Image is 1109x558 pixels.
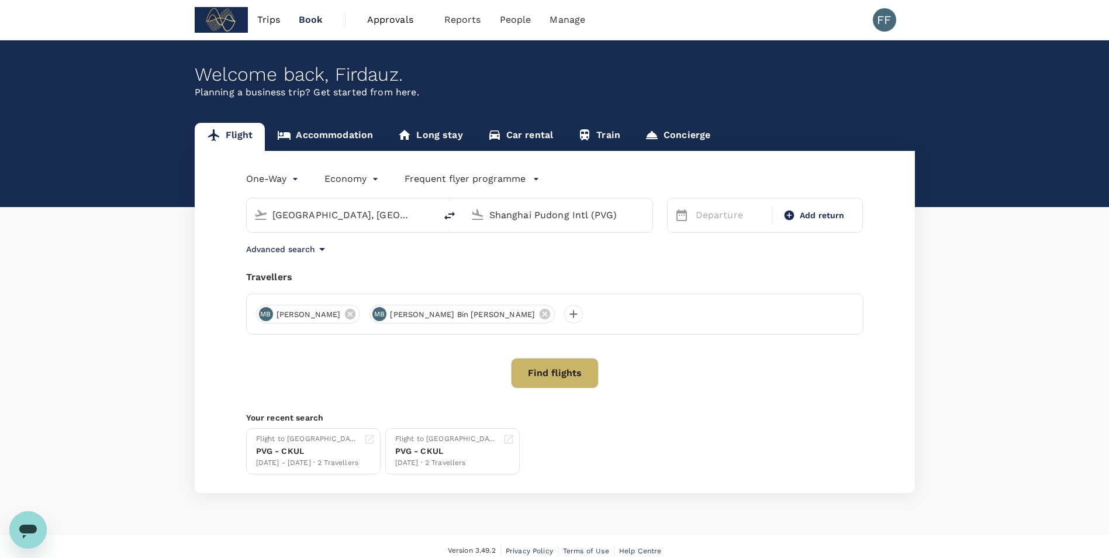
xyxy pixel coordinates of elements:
div: PVG - CKUL [395,445,498,457]
p: Your recent search [246,412,863,423]
a: Long stay [385,123,475,151]
iframe: Button to launch messaging window [9,511,47,549]
button: Frequent flyer programme [405,172,540,186]
div: MB [259,307,273,321]
img: Subdimension Pte Ltd [195,7,248,33]
div: One-Way [246,170,301,188]
div: Flight to [GEOGRAPHIC_DATA] [256,433,359,445]
span: Privacy Policy [506,547,553,555]
div: FF [873,8,896,32]
p: Advanced search [246,243,315,255]
input: Depart from [272,206,411,224]
button: delete [436,202,464,230]
span: [PERSON_NAME] [270,309,348,321]
input: Going to [489,206,628,224]
div: MB[PERSON_NAME] Bin [PERSON_NAME] [369,305,555,323]
p: Frequent flyer programme [405,172,526,186]
button: Open [644,213,647,216]
span: Trips [257,13,280,27]
a: Flight [195,123,265,151]
a: Help Centre [619,545,662,557]
div: MB[PERSON_NAME] [256,305,361,323]
div: Welcome back , Firdauz . [195,64,915,85]
p: Planning a business trip? Get started from here. [195,85,915,99]
div: Flight to [GEOGRAPHIC_DATA] [395,433,498,445]
div: Economy [324,170,381,188]
div: [DATE] - [DATE] · 2 Travellers [256,457,359,469]
span: Manage [550,13,585,27]
div: MB [372,307,386,321]
a: Privacy Policy [506,545,553,557]
div: PVG - CKUL [256,445,359,457]
button: Advanced search [246,242,329,256]
span: Terms of Use [563,547,609,555]
div: [DATE] · 2 Travellers [395,457,498,469]
span: Approvals [367,13,426,27]
span: Help Centre [619,547,662,555]
span: [PERSON_NAME] Bin [PERSON_NAME] [383,309,542,321]
p: Departure [696,208,765,222]
span: Add return [800,209,845,222]
button: Find flights [511,358,599,388]
a: Train [565,123,633,151]
span: Reports [444,13,481,27]
span: Book [299,13,323,27]
span: People [500,13,531,27]
a: Concierge [633,123,723,151]
a: Terms of Use [563,545,609,557]
a: Car rental [475,123,566,151]
button: Open [427,213,430,216]
span: Version 3.49.2 [448,545,496,557]
div: Travellers [246,270,863,284]
a: Accommodation [265,123,385,151]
